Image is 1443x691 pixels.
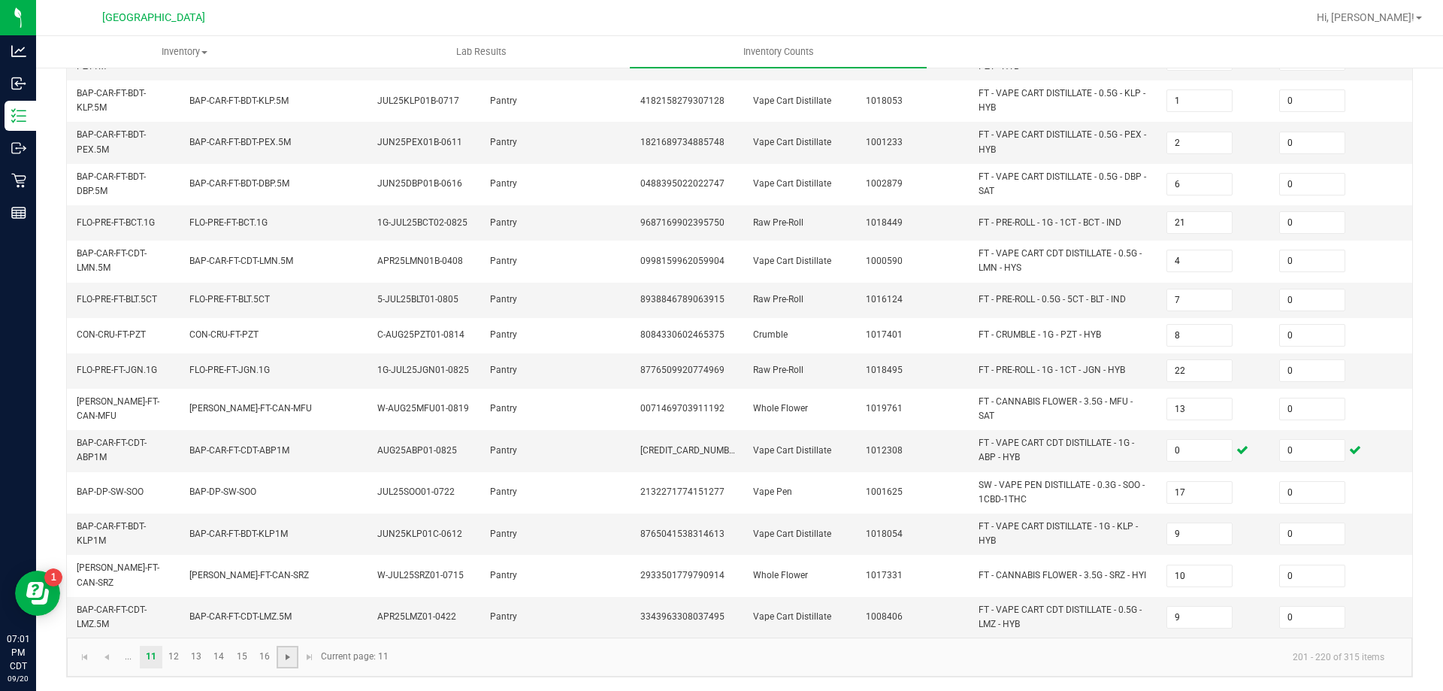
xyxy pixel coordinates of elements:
span: FT - VAPE CART DISTILLATE - 0.5G - PEX - HYB [979,129,1146,154]
inline-svg: Inventory [11,108,26,123]
span: FT - PRE-ROLL - 0.5G - 5CT - BLT - IND [979,294,1126,305]
span: 9687169902395750 [640,217,725,228]
span: Pantry [490,365,517,375]
span: FT - VAPE CART DISTILLATE - 1G - KLP - HYB [979,521,1138,546]
span: 5-JUL25BLT01-0805 [377,294,458,305]
a: Go to the first page [74,646,95,668]
kendo-pager: Current page: 11 [67,638,1412,676]
span: 1018449 [866,217,903,228]
span: FLO-PRE-FT-BLT.5CT [189,294,270,305]
span: BAP-CAR-FT-BDT-KLP1M [189,529,288,539]
span: BAP-CAR-FT-BDT-KLP1M [77,521,146,546]
span: JUN25PEX01B-0611 [377,137,462,147]
span: W-AUG25MFU01-0819 [377,403,469,414]
span: [PERSON_NAME]-FT-CAN-MFU [189,403,312,414]
span: 1018054 [866,529,903,539]
a: Lab Results [333,36,630,68]
inline-svg: Inbound [11,76,26,91]
span: W-JUL25SRZ01-0715 [377,570,464,580]
span: 1016124 [866,294,903,305]
span: 1008406 [866,611,903,622]
a: Page 10 [117,646,139,668]
span: Pantry [490,217,517,228]
span: 2933501779790914 [640,570,725,580]
span: 1G-JUL25BCT02-0825 [377,217,467,228]
span: JUL25KLP01B-0717 [377,95,459,106]
span: JUL25SOO01-0722 [377,486,455,497]
span: JUN25KLP01C-0612 [377,529,462,539]
inline-svg: Outbound [11,141,26,156]
span: CON-CRU-FT-PZT [77,329,146,340]
span: 1000590 [866,256,903,266]
span: JUN25DBP01B-0616 [377,178,462,189]
span: [PERSON_NAME]-FT-CAN-SRZ [77,562,159,587]
kendo-pager-info: 201 - 220 of 315 items [398,644,1396,669]
span: FT - VAPE CART CDT DISTILLATE - 0.5G - LMN - HYS [979,248,1142,273]
span: Vape Pen [753,486,792,497]
span: BAP-CAR-FT-CDT-LMN.5M [77,248,147,273]
span: Raw Pre-Roll [753,365,803,375]
span: FT - CANNABIS FLOWER - 3.5G - SRZ - HYI [979,570,1146,580]
span: 8776509920774969 [640,365,725,375]
span: Pantry [490,178,517,189]
span: 1017401 [866,329,903,340]
inline-svg: Analytics [11,44,26,59]
iframe: Resource center [15,571,60,616]
span: 8084330602465375 [640,329,725,340]
inline-svg: Reports [11,205,26,220]
a: Page 12 [163,646,185,668]
span: [PERSON_NAME]-FT-CAN-SRZ [189,570,309,580]
span: Inventory [37,45,332,59]
a: Go to the previous page [95,646,117,668]
span: BAP-CAR-FT-BDT-PEX.5M [77,129,146,154]
span: BAP-DP-SW-SOO [189,486,256,497]
span: FLO-PRE-FT-JGN.1G [77,365,157,375]
span: Whole Flower [753,570,808,580]
span: C-AUG25PZT01-0814 [377,329,464,340]
span: [PERSON_NAME]-FT-CAN-MFU [77,396,159,421]
span: Go to the previous page [101,651,113,663]
span: AUG25ABP01-0825 [377,445,457,456]
span: 1018495 [866,365,903,375]
span: 0071469703911192 [640,403,725,414]
inline-svg: Retail [11,173,26,188]
span: FLO-PRE-FT-BCT.1G [77,217,155,228]
span: Go to the next page [282,651,294,663]
span: BAP-DP-SW-SOO [77,486,144,497]
span: BAP-CAR-FT-BDT-KLP.5M [189,95,289,106]
span: FT - VAPE CART CDT DISTILLATE - 0.5G - LMZ - HYB [979,605,1142,629]
p: 07:01 PM CDT [7,632,29,673]
span: 1017331 [866,570,903,580]
span: Pantry [490,611,517,622]
span: Pantry [490,95,517,106]
iframe: Resource center unread badge [44,568,62,586]
span: [CREDIT_CARD_NUMBER] [640,445,742,456]
span: Pantry [490,294,517,305]
span: Vape Cart Distillate [753,178,831,189]
span: Hi, [PERSON_NAME]! [1317,11,1414,23]
span: FT - VAPE CART DISTILLATE - 0.5G - KLP - HYB [979,88,1145,113]
span: 1001625 [866,486,903,497]
span: BAP-CAR-FT-BDT-DBP.5M [77,171,146,196]
span: 8938846789063915 [640,294,725,305]
span: BAP-CAR-FT-BDT-KLP.5M [77,88,146,113]
span: APR25LMN01B-0408 [377,256,463,266]
span: Go to the first page [79,651,91,663]
span: 1002879 [866,178,903,189]
span: APR25LMZ01-0422 [377,611,456,622]
span: SW - VAPE PEN DISTILLATE - 0.3G - SOO - 1CBD-1THC [979,480,1145,505]
a: Page 14 [208,646,230,668]
a: Page 16 [253,646,275,668]
span: FLO-PRE-FT-JGN.1G [189,365,270,375]
span: 4182158279307128 [640,95,725,106]
span: FT - VAPE CART DISTILLATE - 0.5G - DBP - SAT [979,171,1146,196]
span: BAP-CAR-FT-BDT-PEX.5M [189,137,291,147]
span: Raw Pre-Roll [753,294,803,305]
a: Page 13 [186,646,207,668]
span: Vape Cart Distillate [753,256,831,266]
span: Go to the last page [304,651,316,663]
span: FT - CRUMBLE - 1G - PZT - HYB [979,329,1101,340]
span: [GEOGRAPHIC_DATA] [102,11,205,24]
a: Page 11 [140,646,162,668]
span: FT - VAPE CART CDT DISTILLATE - 1G - ABP - HYB [979,438,1134,462]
